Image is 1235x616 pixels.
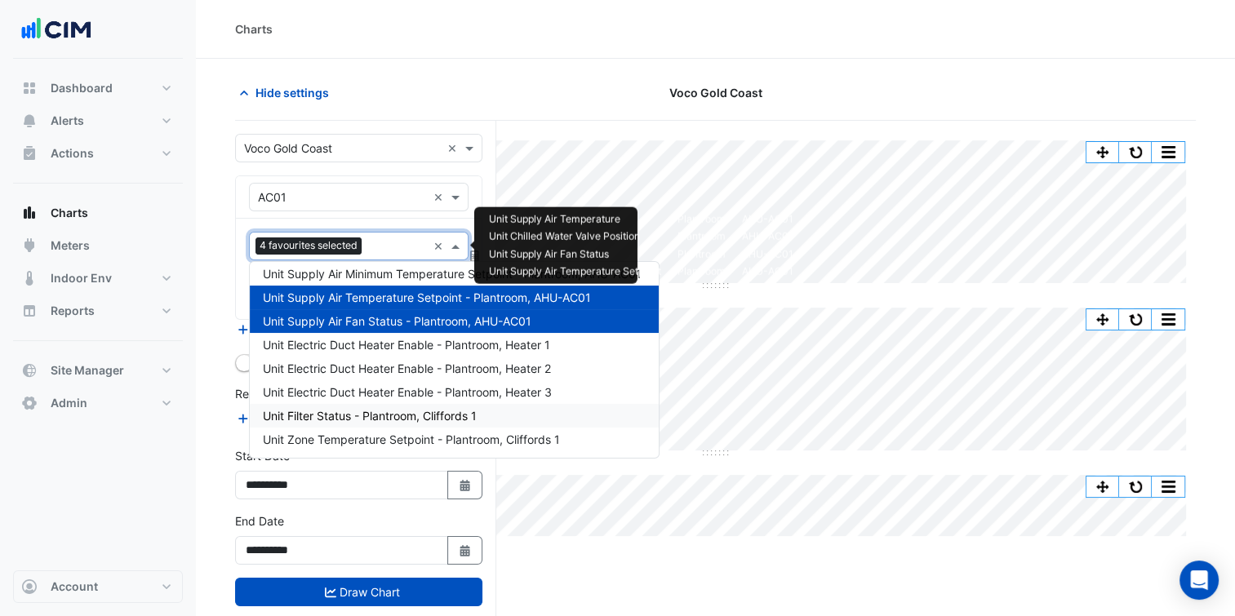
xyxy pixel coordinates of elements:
[51,303,95,319] span: Reports
[51,362,124,379] span: Site Manager
[669,211,734,228] td: Plantroom
[255,84,329,101] span: Hide settings
[255,237,362,254] span: 4 favourites selected
[13,262,183,295] button: Indoor Env
[21,80,38,96] app-icon: Dashboard
[21,113,38,129] app-icon: Alerts
[21,395,38,411] app-icon: Admin
[20,13,93,46] img: Company Logo
[13,104,183,137] button: Alerts
[51,205,88,221] span: Charts
[263,432,560,446] span: Unit Zone Temperature Setpoint - Plantroom, Cliffords 1
[481,263,669,281] td: Unit Supply Air Temperature Setpoint
[249,261,660,459] ng-dropdown-panel: Options list
[13,137,183,170] button: Actions
[13,229,183,262] button: Meters
[1086,309,1119,330] button: Pan
[1152,309,1184,330] button: More Options
[481,246,669,264] td: Unit Supply Air Fan Status
[21,362,38,379] app-icon: Site Manager
[458,543,473,557] fa-icon: Select Date
[51,145,94,162] span: Actions
[669,84,762,101] span: Voco Gold Coast
[1152,142,1184,162] button: More Options
[235,385,321,402] label: Reference Lines
[13,354,183,387] button: Site Manager
[51,270,112,286] span: Indoor Env
[235,78,340,107] button: Hide settings
[669,246,734,264] td: Plantroom
[263,409,477,423] span: Unit Filter Status - Plantroom, Cliffords 1
[21,145,38,162] app-icon: Actions
[669,263,734,281] td: Plantroom
[13,72,183,104] button: Dashboard
[734,211,802,228] td: AHU-AC01
[13,295,183,327] button: Reports
[734,246,802,264] td: AHU-AC01
[13,570,183,603] button: Account
[235,20,273,38] div: Charts
[21,270,38,286] app-icon: Indoor Env
[1086,476,1119,497] button: Pan
[51,80,113,96] span: Dashboard
[734,263,802,281] td: AHU-AC01
[51,113,84,129] span: Alerts
[235,578,482,606] button: Draw Chart
[669,228,734,246] td: Plantroom
[458,478,473,492] fa-icon: Select Date
[51,237,90,254] span: Meters
[21,303,38,319] app-icon: Reports
[263,314,531,328] span: Unit Supply Air Fan Status - Plantroom, AHU-AC01
[263,361,551,375] span: Unit Electric Duct Heater Enable - Plantroom, Heater 2
[1179,561,1219,600] div: Open Intercom Messenger
[235,409,357,428] button: Add Reference Line
[447,140,461,157] span: Clear
[1152,476,1184,497] button: More Options
[235,321,334,339] button: Add Equipment
[21,205,38,221] app-icon: Charts
[51,578,98,595] span: Account
[263,385,552,399] span: Unit Electric Duct Heater Enable - Plantroom, Heater 3
[433,188,447,206] span: Clear
[481,211,669,228] td: Unit Supply Air Temperature
[1119,142,1152,162] button: Reset
[1086,142,1119,162] button: Pan
[734,228,802,246] td: AHU-AC01
[263,338,550,352] span: Unit Electric Duct Heater Enable - Plantroom, Heater 1
[21,237,38,254] app-icon: Meters
[235,512,284,530] label: End Date
[1119,309,1152,330] button: Reset
[51,395,87,411] span: Admin
[13,197,183,229] button: Charts
[13,387,183,419] button: Admin
[1119,476,1152,497] button: Reset
[263,290,591,304] span: Unit Supply Air Temperature Setpoint - Plantroom, AHU-AC01
[481,228,669,246] td: Unit Chilled Water Valve Position
[433,237,447,255] span: Clear
[263,267,642,281] span: Unit Supply Air Minimum Temperature Setpoint - Plantroom, AHU-AC01
[235,447,290,464] label: Start Date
